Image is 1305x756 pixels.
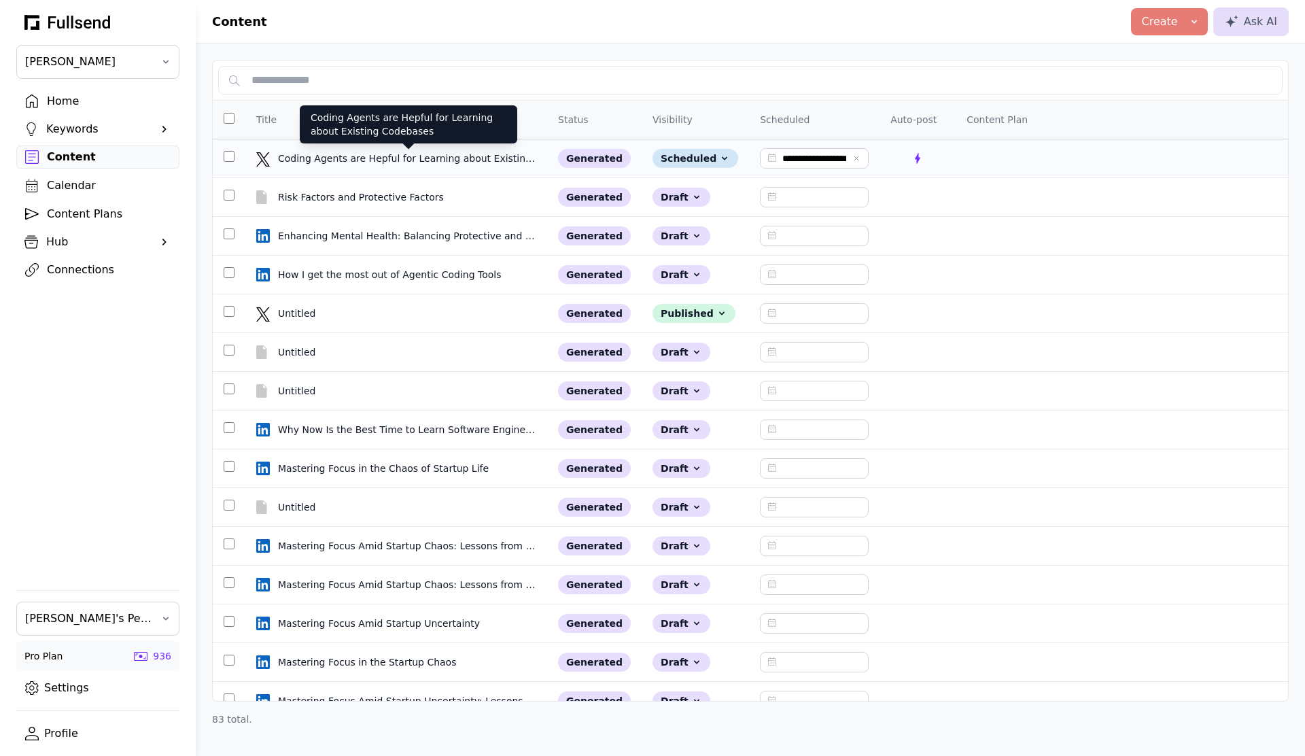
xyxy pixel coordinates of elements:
div: Create [1142,14,1178,30]
div: Draft [652,265,710,284]
div: generated [558,459,631,478]
div: Status [558,113,589,126]
div: Home [47,93,171,109]
div: 83 total. [212,712,1289,726]
div: generated [558,536,631,555]
a: Settings [16,676,179,700]
div: Draft [652,420,710,439]
a: Content [16,145,179,169]
div: Draft [652,614,710,633]
div: Mastering Focus Amid Startup Uncertainty: Lessons from Astronauts [278,694,539,708]
div: Draft [652,188,710,207]
div: Risk Factors and Protective Factors [278,190,447,204]
div: Draft [652,498,710,517]
div: Enhancing Mental Health: Balancing Protective and Risk Factors [278,229,539,243]
div: Ask AI [1225,14,1277,30]
div: Draft [652,459,710,478]
a: Home [16,90,179,113]
div: Why Now Is the Best Time to Learn Software Engineering [278,423,539,436]
div: Content [47,149,171,165]
div: Draft [652,381,710,400]
div: Keywords [46,121,150,137]
div: Draft [652,575,710,594]
div: 936 [153,649,171,663]
div: Untitled [278,500,441,514]
div: Untitled [278,345,441,359]
button: Clear date [852,154,860,162]
div: generated [558,691,631,710]
div: generated [558,575,631,594]
div: Calendar [47,177,171,194]
div: Draft [652,653,710,672]
button: Create [1131,8,1208,35]
div: Draft [652,536,710,555]
div: generated [558,149,631,168]
div: generated [558,226,631,245]
div: Draft [652,226,710,245]
div: Coding Agents are Hepful for Learning about Existing Codebases [300,105,517,143]
button: [PERSON_NAME]'s Personal Team [16,602,179,636]
div: Coding Agents are Hepful for Learning about Existing Codebases [278,152,539,165]
div: generated [558,653,631,672]
div: Pro Plan [24,649,63,663]
a: Profile [16,722,179,745]
div: Auto-post [890,113,937,126]
div: Mastering Focus Amid Startup Uncertainty [278,617,483,630]
div: Published [652,304,735,323]
div: Content Plans [47,206,171,222]
button: [PERSON_NAME] [16,45,179,79]
div: generated [558,304,631,323]
div: generated [558,498,631,517]
div: generated [558,614,631,633]
span: [PERSON_NAME] [25,54,152,70]
div: generated [558,381,631,400]
a: Connections [16,258,179,281]
a: Calendar [16,174,179,197]
div: Mastering Focus in the Startup Chaos [278,655,459,669]
div: Connections [47,262,171,278]
div: generated [558,343,631,362]
div: Content Plan [967,113,1028,126]
span: [PERSON_NAME]'s Personal Team [25,611,152,627]
a: Content Plans [16,203,179,226]
div: Scheduled [652,149,738,168]
div: Scheduled [760,113,810,126]
div: Title [256,113,277,126]
div: Mastering Focus Amid Startup Chaos: Lessons from Astronauts [278,539,539,553]
div: Mastering Focus Amid Startup Chaos: Lessons from Astronauts [278,578,539,591]
div: Draft [652,343,710,362]
div: generated [558,265,631,284]
div: Hub [46,234,150,250]
div: Draft [652,691,710,710]
div: Mastering Focus in the Chaos of Startup Life [278,462,491,475]
div: generated [558,188,631,207]
h1: Content [212,12,267,31]
div: generated [558,420,631,439]
div: Untitled [278,384,441,398]
div: How I get the most out of Agentic Coding Tools [278,268,504,281]
div: Visibility [652,113,693,126]
button: Ask AI [1213,7,1289,36]
div: Untitled [278,307,441,320]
